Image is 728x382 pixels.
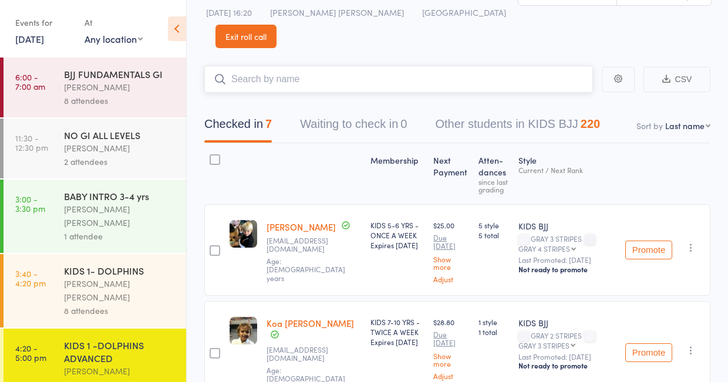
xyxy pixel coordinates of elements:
[518,342,569,349] div: GRAY 3 STRIPES
[4,119,186,178] a: 11:30 -12:30 pmNO GI ALL LEVELS[PERSON_NAME]2 attendees
[300,111,407,143] button: Waiting to check in0
[366,148,429,199] div: Membership
[518,235,616,252] div: GRAY 3 STRIPES
[64,304,176,317] div: 8 attendees
[267,236,361,253] small: ty@theboatbutler.com.au
[643,67,710,92] button: CSV
[64,264,176,277] div: KIDS 1- DOLPHINS
[15,32,44,45] a: [DATE]
[64,190,176,202] div: BABY INTRO 3-4 yrs
[265,117,272,130] div: 7
[518,361,616,370] div: Not ready to promote
[370,240,424,250] div: Expires [DATE]
[433,275,469,283] a: Adjust
[518,332,616,349] div: GRAY 2 STRIPES
[64,141,176,155] div: [PERSON_NAME]
[206,6,252,18] span: [DATE] 16:20
[478,178,509,193] div: since last grading
[478,327,509,337] span: 1 total
[15,194,45,213] time: 3:00 - 3:30 pm
[4,254,186,327] a: 3:40 -4:20 pmKIDS 1- DOLPHINS[PERSON_NAME] [PERSON_NAME]8 attendees
[85,13,143,32] div: At
[433,234,469,251] small: Due [DATE]
[514,148,621,199] div: Style
[270,6,404,18] span: [PERSON_NAME] [PERSON_NAME]
[478,220,509,230] span: 5 style
[215,25,277,48] a: Exit roll call
[518,353,616,361] small: Last Promoted: [DATE]
[665,120,705,131] div: Last name
[85,32,143,45] div: Any location
[433,220,469,283] div: $25.00
[433,330,469,347] small: Due [DATE]
[518,245,570,252] div: GRAY 4 STRIPES
[230,317,257,344] img: image1692687608.png
[64,202,176,229] div: [PERSON_NAME] [PERSON_NAME]
[370,220,424,250] div: KIDS 5-6 YRS - ONCE A WEEK
[4,58,186,117] a: 6:00 -7:00 amBJJ FUNDAMENTALS GI[PERSON_NAME]8 attendees
[15,13,73,32] div: Events for
[474,148,514,199] div: Atten­dances
[64,277,176,304] div: [PERSON_NAME] [PERSON_NAME]
[370,317,424,347] div: KIDS 7-10 YRS - TWICE A WEEK
[478,317,509,327] span: 1 style
[64,129,176,141] div: NO GI ALL LEVELS
[435,111,600,143] button: Other students in KIDS BJJ220
[267,256,345,283] span: Age: [DEMOGRAPHIC_DATA] years
[581,117,600,130] div: 220
[64,94,176,107] div: 8 attendees
[267,221,336,233] a: [PERSON_NAME]
[518,220,616,232] div: KIDS BJJ
[370,337,424,347] div: Expires [DATE]
[433,255,469,271] a: Show more
[64,67,176,80] div: BJJ FUNDAMENTALS GI
[230,220,257,248] img: image1692683046.png
[625,343,672,362] button: Promote
[267,317,354,329] a: Koa [PERSON_NAME]
[15,269,46,288] time: 3:40 - 4:20 pm
[64,339,176,364] div: KIDS 1 -DOLPHINS ADVANCED
[433,317,469,380] div: $28.80
[64,229,176,243] div: 1 attendee
[267,346,361,363] small: kirryncrossman@gmail.com
[433,372,469,380] a: Adjust
[400,117,407,130] div: 0
[625,241,672,259] button: Promote
[518,256,616,264] small: Last Promoted: [DATE]
[422,6,506,18] span: [GEOGRAPHIC_DATA]
[429,148,474,199] div: Next Payment
[15,72,45,91] time: 6:00 - 7:00 am
[636,120,663,131] label: Sort by
[64,155,176,168] div: 2 attendees
[4,180,186,253] a: 3:00 -3:30 pmBABY INTRO 3-4 yrs[PERSON_NAME] [PERSON_NAME]1 attendee
[433,352,469,367] a: Show more
[204,111,272,143] button: Checked in7
[204,66,593,93] input: Search by name
[478,230,509,240] span: 5 total
[15,343,46,362] time: 4:20 - 5:00 pm
[15,133,48,152] time: 11:30 - 12:30 pm
[518,265,616,274] div: Not ready to promote
[64,80,176,94] div: [PERSON_NAME]
[518,317,616,329] div: KIDS BJJ
[518,166,616,174] div: Current / Next Rank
